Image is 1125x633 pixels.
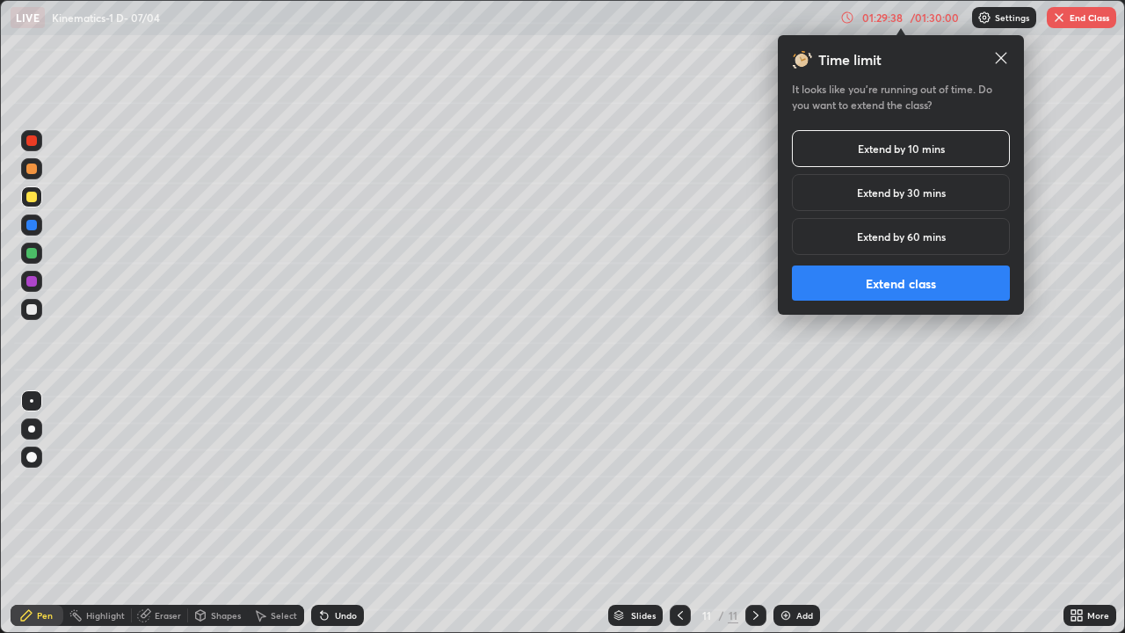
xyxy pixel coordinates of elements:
[977,11,991,25] img: class-settings-icons
[698,610,715,621] div: 11
[16,11,40,25] p: LIVE
[907,12,962,23] div: / 01:30:00
[631,611,656,620] div: Slides
[52,11,160,25] p: Kinematics-1 D- 07/04
[1087,611,1109,620] div: More
[155,611,181,620] div: Eraser
[796,611,813,620] div: Add
[857,229,946,244] h5: Extend by 60 mins
[1052,11,1066,25] img: end-class-cross
[37,611,53,620] div: Pen
[857,185,946,200] h5: Extend by 30 mins
[335,611,357,620] div: Undo
[779,608,793,622] img: add-slide-button
[1047,7,1116,28] button: End Class
[86,611,125,620] div: Highlight
[792,81,1010,113] h5: It looks like you’re running out of time. Do you want to extend the class?
[728,608,738,623] div: 11
[818,49,882,70] h3: Time limit
[271,611,297,620] div: Select
[211,611,241,620] div: Shapes
[995,13,1029,22] p: Settings
[792,266,1010,301] button: Extend class
[858,141,945,156] h5: Extend by 10 mins
[719,610,724,621] div: /
[858,12,907,23] div: 01:29:38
